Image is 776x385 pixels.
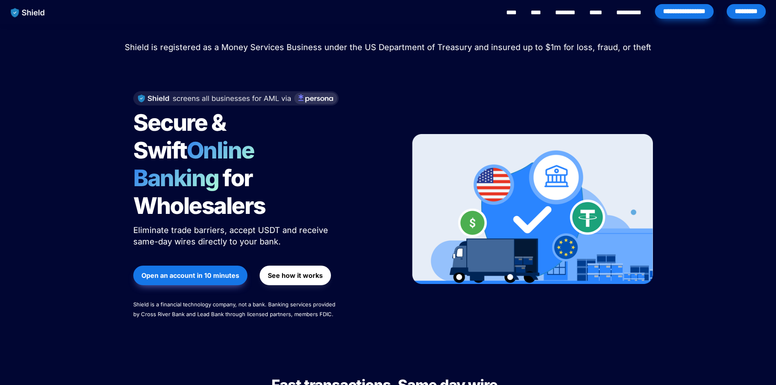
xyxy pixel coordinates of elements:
[133,301,337,317] span: Shield is a financial technology company, not a bank. Banking services provided by Cross River Ba...
[141,271,239,279] strong: Open an account in 10 minutes
[133,136,262,192] span: Online Banking
[260,266,331,285] button: See how it works
[133,164,265,220] span: for Wholesalers
[133,225,331,246] span: Eliminate trade barriers, accept USDT and receive same-day wires directly to your bank.
[260,262,331,289] a: See how it works
[133,266,247,285] button: Open an account in 10 minutes
[125,42,651,52] span: Shield is registered as a Money Services Business under the US Department of Treasury and insured...
[7,4,49,21] img: website logo
[268,271,323,279] strong: See how it works
[133,262,247,289] a: Open an account in 10 minutes
[133,109,229,164] span: Secure & Swift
